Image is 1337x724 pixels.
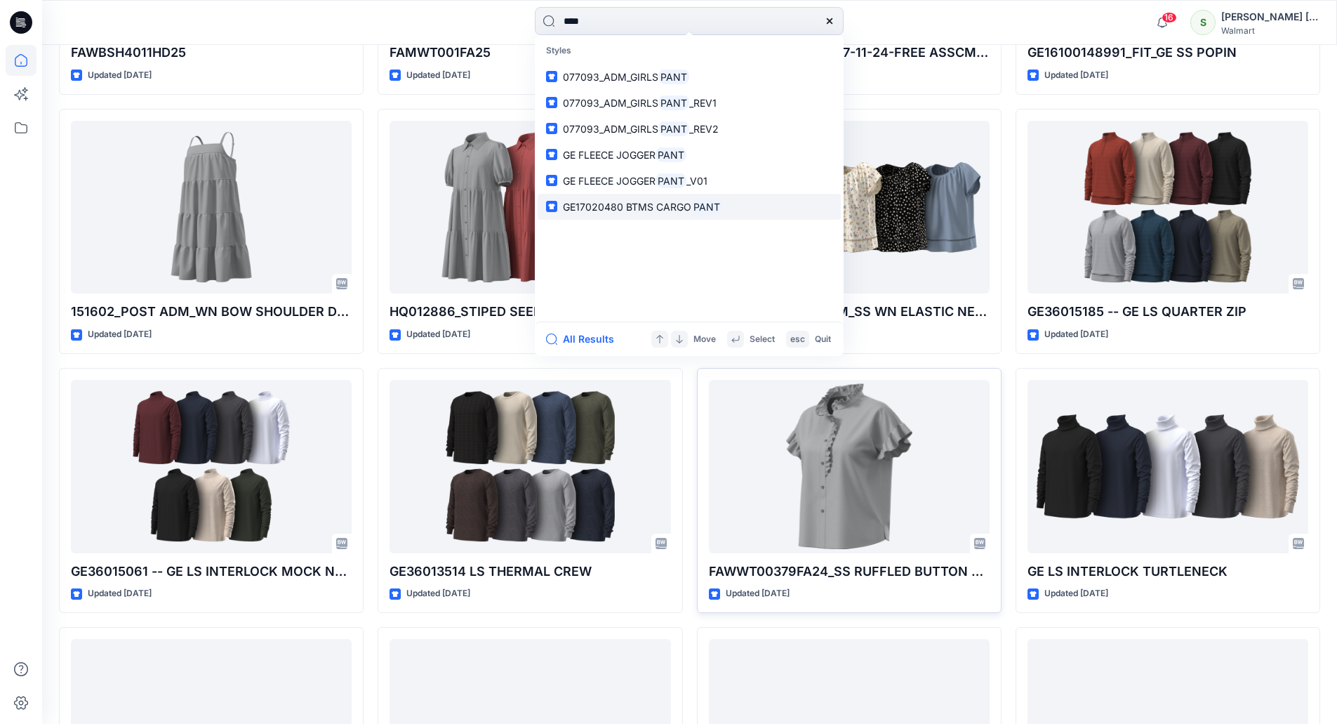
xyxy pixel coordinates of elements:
button: All Results [546,331,623,348]
p: Quit [815,332,831,347]
p: Updated [DATE] [406,586,470,601]
a: 077093_ADM_GIRLSPANT [538,64,841,90]
mark: PANT [656,147,686,163]
p: Updated [DATE] [88,68,152,83]
p: HQ012886_STIPED SEERSUCKER DOBBY [390,302,670,322]
span: _REV2 [689,123,719,135]
mark: PANT [691,199,722,215]
a: GE36013514 LS THERMAL CREW [390,380,670,553]
p: Styles [538,38,841,64]
span: GE FLEECE JOGGER [563,149,656,161]
span: 077093_ADM_GIRLS [563,97,658,109]
p: 151602_POST ADM_WN BOW SHOULDER DRESS [71,302,352,322]
p: Updated [DATE] [406,68,470,83]
p: GE36015185 -- GE LS QUARTER ZIP [1027,302,1308,322]
p: Updated [DATE] [88,327,152,342]
a: GE36015185 -- GE LS QUARTER ZIP [1027,121,1308,294]
p: GE LS INTERLOCK TURTLENECK [1027,562,1308,581]
span: 16 [1162,12,1177,23]
div: S​ [1190,10,1216,35]
mark: PANT [658,95,689,111]
p: FAWBSH4011HD25 [71,43,352,62]
p: Updated [DATE] [1044,586,1108,601]
p: GE36015061 -- GE LS INTERLOCK MOCK NECK [71,562,352,581]
p: Updated [DATE] [88,586,152,601]
a: FAWWT00379FA24_SS RUFFLED BUTTON DOWN [709,380,990,553]
p: Updated [DATE] [1044,68,1108,83]
p: FAWTSH4006HD25-27-11-24-FREE ASSCMBLY-SZ-M [709,43,990,62]
div: [PERSON_NAME] ​[PERSON_NAME] [1221,8,1319,25]
p: esc [790,332,805,347]
mark: PANT [658,121,689,137]
a: HQ014470_POST ADM_SS WN ELASTIC NECK TOP [709,121,990,294]
p: Select [750,332,775,347]
a: HQ012886_STIPED SEERSUCKER DOBBY [390,121,670,294]
p: GE16100148991_FIT_GE SS POPIN [1027,43,1308,62]
mark: PANT [656,173,686,189]
a: GE FLEECE JOGGERPANT_V01 [538,168,841,194]
a: GE LS INTERLOCK TURTLENECK [1027,380,1308,553]
div: Walmart [1221,25,1319,36]
span: 077093_ADM_GIRLS [563,71,658,83]
a: 151602_POST ADM_WN BOW SHOULDER DRESS [71,121,352,294]
a: GE17020480 BTMS CARGOPANT [538,194,841,220]
span: _V01 [686,175,707,187]
span: 077093_ADM_GIRLS [563,123,658,135]
p: Move [693,332,716,347]
p: Updated [DATE] [406,327,470,342]
p: FAWWT00379FA24_SS RUFFLED BUTTON DOWN [709,562,990,581]
span: GE17020480 BTMS CARGO [563,201,691,213]
a: GE FLEECE JOGGERPANT [538,142,841,168]
span: GE FLEECE JOGGER [563,175,656,187]
a: 077093_ADM_GIRLSPANT_REV2 [538,116,841,142]
mark: PANT [658,69,689,85]
p: Updated [DATE] [726,586,790,601]
a: 077093_ADM_GIRLSPANT_REV1 [538,90,841,116]
p: FAMWT001FA25 [390,43,670,62]
p: HQ014470_POST ADM_SS WN ELASTIC NECK TOP [709,302,990,322]
span: _REV1 [689,97,717,109]
p: Updated [DATE] [1044,327,1108,342]
p: GE36013514 LS THERMAL CREW [390,562,670,581]
a: GE36015061 -- GE LS INTERLOCK MOCK NECK [71,380,352,553]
